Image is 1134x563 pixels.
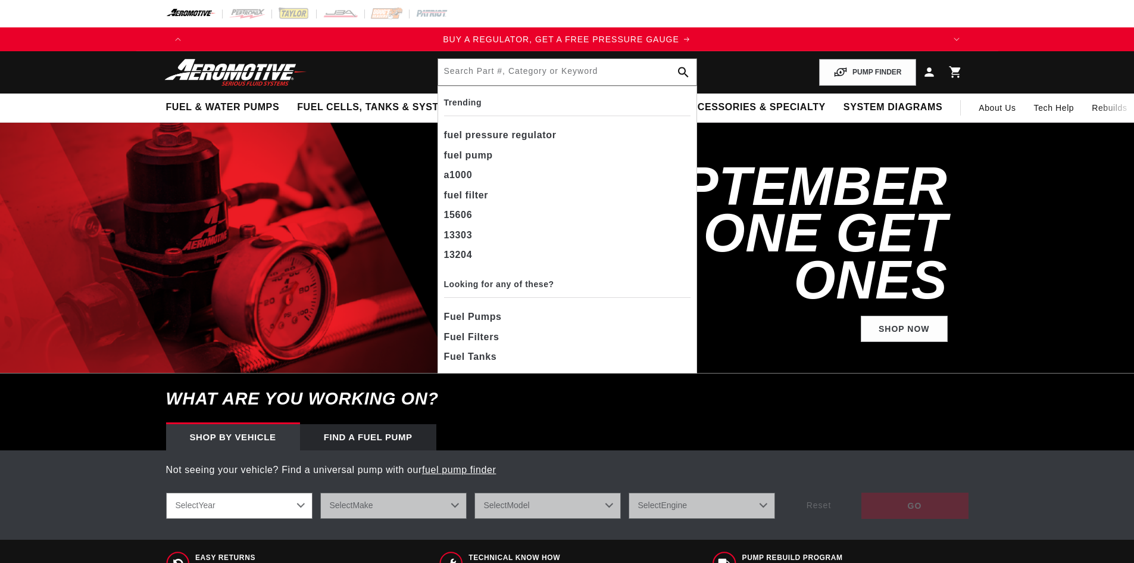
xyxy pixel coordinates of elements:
[468,553,643,563] span: Technical Know How
[670,59,696,85] button: search button
[979,103,1016,113] span: About Us
[444,329,499,346] span: Fuel Filters
[629,493,775,519] select: Engine
[166,493,313,519] select: Year
[444,279,554,289] b: Looking for any of these?
[136,27,998,51] slideshow-component: Translation missing: en.sections.announcements.announcement_bar
[300,424,436,450] div: Find a Fuel Pump
[844,101,942,114] span: System Diagrams
[742,553,960,563] span: Pump Rebuild program
[195,553,317,563] span: Easy Returns
[1034,101,1074,114] span: Tech Help
[136,374,998,424] h6: What are you working on?
[835,94,951,122] summary: System Diagrams
[288,94,469,122] summary: Fuel Cells, Tanks & Systems
[438,59,696,85] input: Search by Part Number, Category or Keyword
[444,145,691,166] div: fuel pump
[444,205,691,225] div: 15606
[190,33,945,46] div: Announcement
[166,27,190,51] button: Translation missing: en.sections.announcements.previous_announcement
[166,101,280,114] span: Fuel & Water Pumps
[945,27,969,51] button: Translation missing: en.sections.announcements.next_announcement
[474,493,621,519] select: Model
[297,101,460,114] span: Fuel Cells, Tanks & Systems
[157,94,289,122] summary: Fuel & Water Pumps
[190,33,945,46] a: BUY A REGULATOR, GET A FREE PRESSURE GAUGE
[166,424,300,450] div: Shop by vehicle
[444,185,691,206] div: fuel filter
[444,349,497,365] span: Fuel Tanks
[443,35,679,44] span: BUY A REGULATOR, GET A FREE PRESSURE GAUGE
[1025,94,1083,122] summary: Tech Help
[444,98,482,107] b: Trending
[444,309,502,325] span: Fuel Pumps
[190,33,945,46] div: 1 of 4
[1092,101,1127,114] span: Rebuilds
[444,165,691,185] div: a1000
[439,163,948,304] h2: SHOP SEPTEMBER BUY ONE GET ONES
[674,94,835,122] summary: Accessories & Specialty
[819,59,916,86] button: PUMP FINDER
[444,245,691,265] div: 13204
[970,94,1024,122] a: About Us
[683,101,826,114] span: Accessories & Specialty
[861,316,948,343] a: Shop Now
[166,462,969,478] p: Not seeing your vehicle? Find a universal pump with our
[444,125,691,145] div: fuel pressure regulator
[444,225,691,245] div: 13303
[422,465,496,475] a: fuel pump finder
[320,493,467,519] select: Make
[161,58,310,86] img: Aeromotive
